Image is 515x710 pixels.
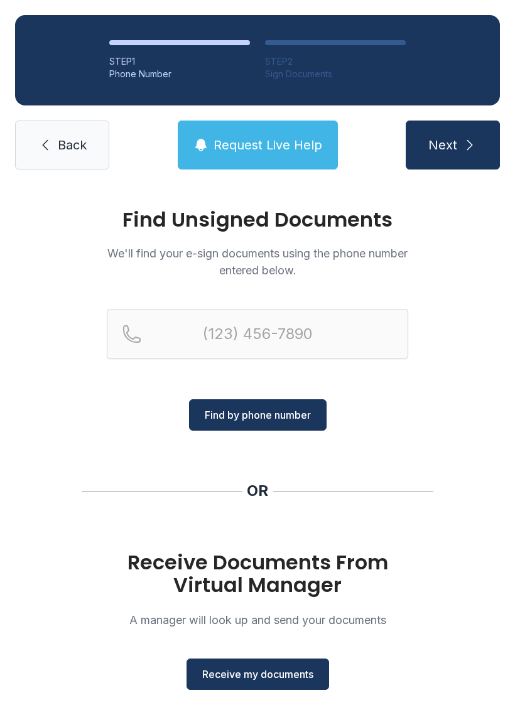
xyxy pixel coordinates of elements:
[202,667,313,682] span: Receive my documents
[428,136,457,154] span: Next
[214,136,322,154] span: Request Live Help
[107,611,408,628] p: A manager will look up and send your documents
[107,210,408,230] h1: Find Unsigned Documents
[265,68,406,80] div: Sign Documents
[109,68,250,80] div: Phone Number
[247,481,268,501] div: OR
[107,309,408,359] input: Reservation phone number
[58,136,87,154] span: Back
[265,55,406,68] div: STEP 2
[107,245,408,279] p: We'll find your e-sign documents using the phone number entered below.
[205,407,311,422] span: Find by phone number
[109,55,250,68] div: STEP 1
[107,551,408,596] h1: Receive Documents From Virtual Manager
